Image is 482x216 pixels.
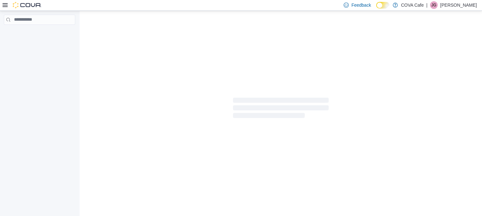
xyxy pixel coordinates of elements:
div: Jonathan Graef [430,1,438,9]
span: Loading [233,99,329,119]
p: | [426,1,427,9]
input: Dark Mode [376,2,390,9]
span: JG [431,1,436,9]
nav: Complex example [4,26,75,41]
img: Cova [13,2,41,8]
p: COVA Cafe [401,1,424,9]
span: Feedback [351,2,371,8]
p: [PERSON_NAME] [440,1,477,9]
